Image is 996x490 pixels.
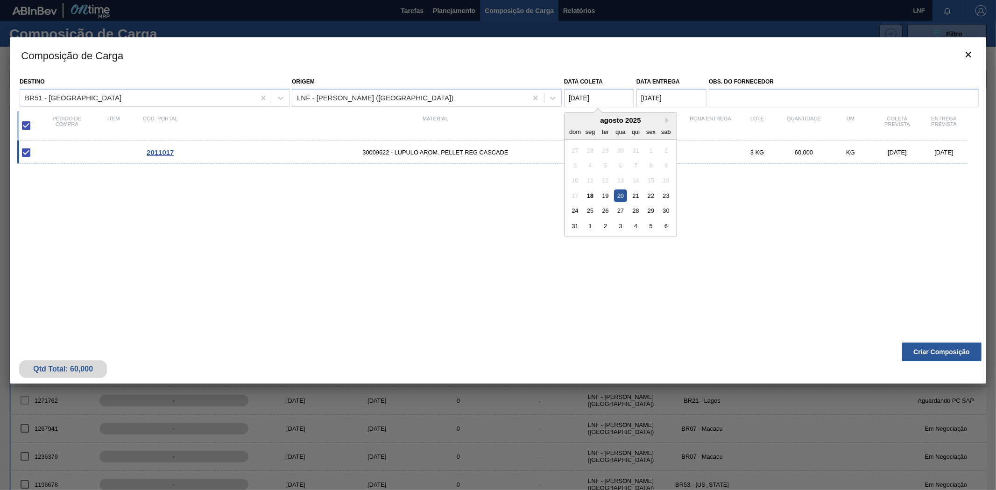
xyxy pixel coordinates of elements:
[614,144,627,156] div: Not available quarta-feira, 30 de julho de 2025
[660,204,672,217] div: Choose sábado, 30 de agosto de 2025
[584,189,596,202] div: Choose segunda-feira, 18 de agosto de 2025
[660,159,672,172] div: Not available sábado, 9 de agosto de 2025
[644,159,657,172] div: Not available sexta-feira, 8 de agosto de 2025
[137,148,184,156] div: Ir para o Pedido
[644,125,657,138] div: sex
[292,78,315,85] label: Origem
[734,116,781,135] div: Lote
[90,116,137,135] div: Item
[614,174,627,187] div: Not available quarta-feira, 13 de agosto de 2025
[644,204,657,217] div: Choose sexta-feira, 29 de agosto de 2025
[921,149,968,156] div: [DATE]
[564,89,634,107] input: dd/mm/yyyy
[584,174,596,187] div: Not available segunda-feira, 11 de agosto de 2025
[629,204,642,217] div: Choose quinta-feira, 28 de agosto de 2025
[644,189,657,202] div: Choose sexta-feira, 22 de agosto de 2025
[614,220,627,232] div: Choose quarta-feira, 3 de setembro de 2025
[660,174,672,187] div: Not available sábado, 16 de agosto de 2025
[614,159,627,172] div: Not available quarta-feira, 6 de agosto de 2025
[902,343,982,361] button: Criar Composição
[921,116,968,135] div: Entrega Prevista
[584,159,596,172] div: Not available segunda-feira, 4 de agosto de 2025
[874,116,921,135] div: Coleta Prevista
[569,174,581,187] div: Not available domingo, 10 de agosto de 2025
[660,144,672,156] div: Not available sábado, 2 de agosto de 2025
[599,125,612,138] div: ter
[614,125,627,138] div: qua
[599,144,612,156] div: Not available terça-feira, 29 de julho de 2025
[644,144,657,156] div: Not available sexta-feira, 1 de agosto de 2025
[569,159,581,172] div: Not available domingo, 3 de agosto de 2025
[584,204,596,217] div: Choose segunda-feira, 25 de agosto de 2025
[297,94,453,102] div: LNF - [PERSON_NAME] ([GEOGRAPHIC_DATA])
[665,117,672,124] button: Next Month
[569,220,581,232] div: Choose domingo, 31 de agosto de 2025
[569,204,581,217] div: Choose domingo, 24 de agosto de 2025
[636,89,706,107] input: dd/mm/yyyy
[147,148,174,156] span: 2011017
[599,189,612,202] div: Choose terça-feira, 19 de agosto de 2025
[25,94,121,102] div: BR51 - [GEOGRAPHIC_DATA]
[184,149,687,156] span: 30009622 - LUPULO AROM. PELLET REG CASCADE
[827,149,874,156] div: KG
[629,159,642,172] div: Not available quinta-feira, 7 de agosto de 2025
[629,144,642,156] div: Not available quinta-feira, 31 de julho de 2025
[20,78,44,85] label: Destino
[614,189,627,202] div: Choose quarta-feira, 20 de agosto de 2025
[629,189,642,202] div: Choose quinta-feira, 21 de agosto de 2025
[584,125,596,138] div: seg
[629,220,642,232] div: Choose quinta-feira, 4 de setembro de 2025
[644,174,657,187] div: Not available sexta-feira, 15 de agosto de 2025
[569,125,581,138] div: dom
[874,149,921,156] div: [DATE]
[660,125,672,138] div: sab
[644,220,657,232] div: Choose sexta-feira, 5 de setembro de 2025
[827,116,874,135] div: UM
[660,189,672,202] div: Choose sábado, 23 de agosto de 2025
[660,220,672,232] div: Choose sábado, 6 de setembro de 2025
[26,365,100,373] div: Qtd Total: 60,000
[584,220,596,232] div: Choose segunda-feira, 1 de setembro de 2025
[565,116,677,124] div: agosto 2025
[636,78,680,85] label: Data entrega
[629,174,642,187] div: Not available quinta-feira, 14 de agosto de 2025
[629,125,642,138] div: qui
[599,174,612,187] div: Not available terça-feira, 12 de agosto de 2025
[734,149,781,156] div: 3 KG
[599,159,612,172] div: Not available terça-feira, 5 de agosto de 2025
[137,116,184,135] div: Cód. Portal
[781,149,827,156] div: 60,000
[569,189,581,202] div: Not available domingo, 17 de agosto de 2025
[43,116,90,135] div: Pedido de compra
[599,204,612,217] div: Choose terça-feira, 26 de agosto de 2025
[567,143,673,234] div: month 2025-08
[709,75,979,89] label: Obs. do Fornecedor
[599,220,612,232] div: Choose terça-feira, 2 de setembro de 2025
[781,116,827,135] div: Quantidade
[569,144,581,156] div: Not available domingo, 27 de julho de 2025
[584,144,596,156] div: Not available segunda-feira, 28 de julho de 2025
[564,78,603,85] label: Data coleta
[614,204,627,217] div: Choose quarta-feira, 27 de agosto de 2025
[687,116,734,135] div: Hora Entrega
[10,37,986,73] h3: Composição de Carga
[184,116,687,135] div: Material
